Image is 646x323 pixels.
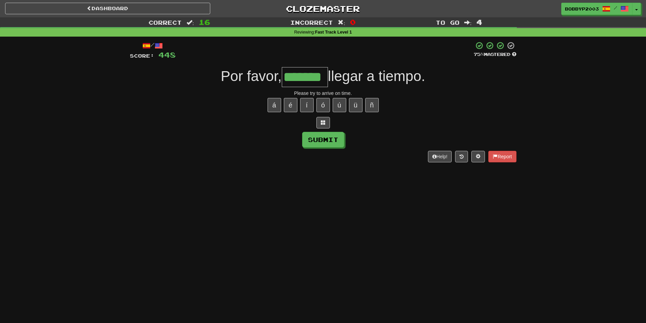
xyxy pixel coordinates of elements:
span: To go [436,19,459,26]
span: llegar a tiempo. [328,68,425,84]
button: í [300,98,314,112]
button: Switch sentence to multiple choice alt+p [316,117,330,128]
button: ñ [365,98,379,112]
span: 0 [350,18,356,26]
a: bobbyp2003 / [561,3,632,15]
span: / [614,5,617,10]
div: Mastered [474,52,516,58]
button: Help! [428,151,452,162]
button: á [268,98,281,112]
span: Incorrect [290,19,333,26]
button: é [284,98,297,112]
button: ú [333,98,346,112]
strong: Fast Track Level 1 [315,30,352,35]
div: / [130,41,176,50]
span: Correct [149,19,182,26]
span: : [187,20,194,25]
button: ü [349,98,363,112]
a: Dashboard [5,3,210,14]
span: bobbyp2003 [565,6,599,12]
div: Please try to arrive on time. [130,90,516,97]
span: 4 [476,18,482,26]
span: : [338,20,345,25]
button: Submit [302,132,344,147]
button: Report [488,151,516,162]
span: 75 % [474,52,484,57]
span: 448 [158,51,176,59]
a: Clozemaster [220,3,426,15]
button: Round history (alt+y) [455,151,468,162]
span: Por favor, [221,68,282,84]
span: 16 [199,18,210,26]
span: Score: [130,53,154,59]
button: ó [316,98,330,112]
span: : [464,20,472,25]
